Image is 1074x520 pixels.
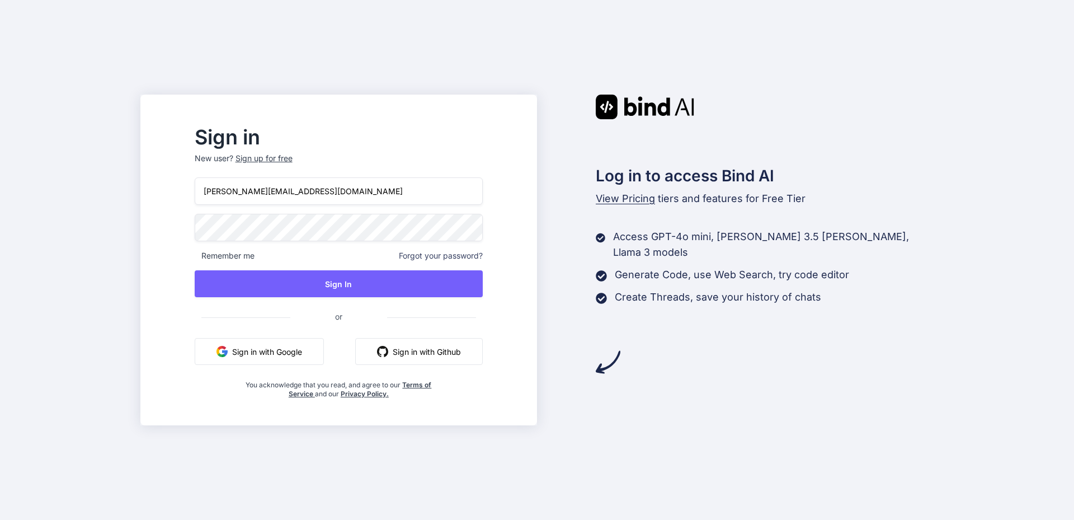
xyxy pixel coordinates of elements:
span: Remember me [195,250,255,261]
button: Sign In [195,270,483,297]
input: Login or Email [195,177,483,205]
img: Bind AI logo [596,95,694,119]
p: New user? [195,153,483,177]
span: View Pricing [596,193,655,204]
h2: Log in to access Bind AI [596,164,934,188]
p: Access GPT-4o mini, [PERSON_NAME] 3.5 [PERSON_NAME], Llama 3 models [613,229,934,260]
button: Sign in with Google [195,338,324,365]
h2: Sign in [195,128,483,146]
button: Sign in with Github [355,338,483,365]
a: Terms of Service [289,381,432,398]
span: or [290,303,387,330]
div: You acknowledge that you read, and agree to our and our [243,374,435,399]
a: Privacy Policy. [341,390,389,398]
p: tiers and features for Free Tier [596,191,934,207]
div: Sign up for free [235,153,293,164]
img: google [216,346,228,357]
p: Generate Code, use Web Search, try code editor [615,267,849,283]
img: arrow [596,350,620,374]
span: Forgot your password? [399,250,483,261]
img: github [377,346,388,357]
p: Create Threads, save your history of chats [615,289,821,305]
